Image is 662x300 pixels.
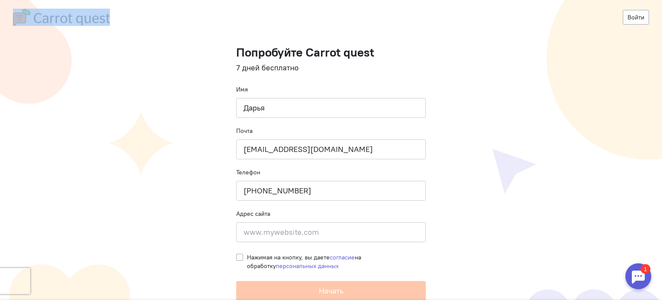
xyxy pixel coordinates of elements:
[236,98,426,118] input: Ваше имя
[319,286,343,296] span: Начать
[236,209,270,218] label: Адрес сайта
[276,262,339,270] a: персональных данных
[247,253,361,270] span: Нажимая на кнопку, вы даете на обработку
[519,8,562,25] button: Я согласен
[236,63,426,72] h4: 7 дней бесплатно
[236,126,253,135] label: Почта
[236,85,248,94] label: Имя
[236,139,426,159] input: name@company.ru
[236,168,260,177] label: Телефон
[13,9,110,26] img: carrot-quest-logo.svg
[478,17,493,24] a: здесь
[623,10,649,25] a: Войти
[236,181,426,201] input: +79001110101
[98,9,509,24] div: Мы используем cookies для улучшения работы сайта, анализа трафика и персонализации. Используя сай...
[236,222,426,242] input: www.mywebsite.com
[330,253,355,261] a: согласие
[527,13,555,21] span: Я согласен
[236,46,426,59] h1: Попробуйте Carrot quest
[19,5,29,15] div: 1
